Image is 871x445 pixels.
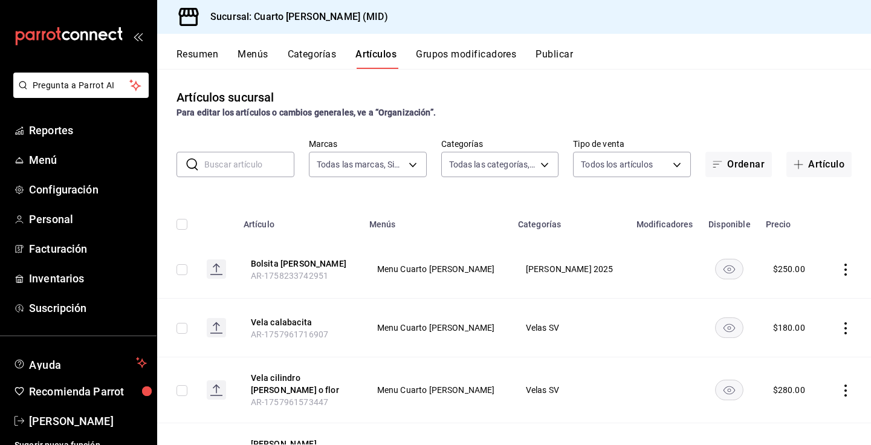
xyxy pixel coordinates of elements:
[29,270,147,287] span: Inventarios
[288,48,337,69] button: Categorías
[773,322,805,334] div: $ 180.00
[701,201,759,240] th: Disponible
[317,158,404,171] span: Todas las marcas, Sin marca
[176,108,436,117] strong: Para editar los artículos o cambios generales, ve a “Organización”.
[29,181,147,198] span: Configuración
[441,140,559,148] label: Categorías
[759,201,825,240] th: Precio
[251,316,348,328] button: edit-product-location
[705,152,772,177] button: Ordenar
[33,79,130,92] span: Pregunta a Parrot AI
[251,258,348,270] button: edit-product-location
[511,201,629,240] th: Categorías
[362,201,511,240] th: Menús
[251,397,328,407] span: AR-1757961573447
[236,201,362,240] th: Artículo
[840,322,852,334] button: actions
[29,300,147,316] span: Suscripción
[526,323,614,332] span: Velas SV
[581,158,653,171] span: Todos los artículos
[377,265,496,273] span: Menu Cuarto [PERSON_NAME]
[840,385,852,397] button: actions
[786,152,852,177] button: Artículo
[715,259,743,279] button: availability-product
[536,48,573,69] button: Publicar
[309,140,427,148] label: Marcas
[573,140,691,148] label: Tipo de venta
[251,330,328,339] span: AR-1757961716907
[8,88,149,100] a: Pregunta a Parrot AI
[377,323,496,332] span: Menu Cuarto [PERSON_NAME]
[355,48,397,69] button: Artículos
[773,384,805,396] div: $ 280.00
[526,386,614,394] span: Velas SV
[715,380,743,400] button: availability-product
[176,48,871,69] div: navigation tabs
[251,271,328,281] span: AR-1758233742951
[29,211,147,227] span: Personal
[629,201,701,240] th: Modificadores
[29,122,147,138] span: Reportes
[176,88,274,106] div: Artículos sucursal
[238,48,268,69] button: Menús
[29,413,147,429] span: [PERSON_NAME]
[133,31,143,41] button: open_drawer_menu
[449,158,537,171] span: Todas las categorías, Sin categoría
[201,10,388,24] h3: Sucursal: Cuarto [PERSON_NAME] (MID)
[840,264,852,276] button: actions
[176,48,218,69] button: Resumen
[773,263,805,275] div: $ 250.00
[204,152,294,177] input: Buscar artículo
[29,356,131,370] span: Ayuda
[377,386,496,394] span: Menu Cuarto [PERSON_NAME]
[251,372,348,396] button: edit-product-location
[29,383,147,400] span: Recomienda Parrot
[13,73,149,98] button: Pregunta a Parrot AI
[526,265,614,273] span: [PERSON_NAME] 2025
[29,152,147,168] span: Menú
[715,317,743,338] button: availability-product
[29,241,147,257] span: Facturación
[416,48,516,69] button: Grupos modificadores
